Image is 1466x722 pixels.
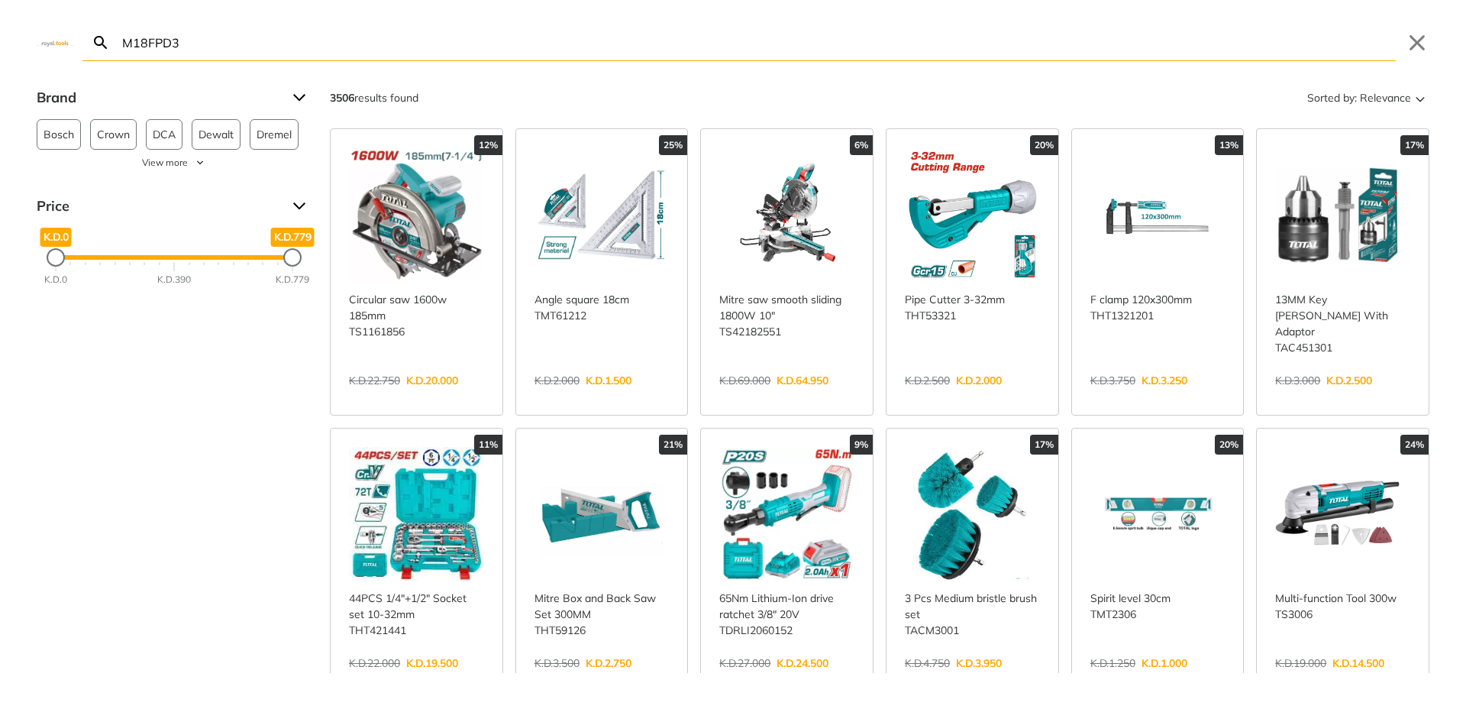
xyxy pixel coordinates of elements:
[1405,31,1429,55] button: Close
[850,435,873,455] div: 9%
[157,273,191,287] div: K.D.390
[146,119,182,150] button: DCA
[37,39,73,46] img: Close
[276,273,309,287] div: K.D.779
[37,194,281,219] span: Price
[199,120,234,149] span: Dewalt
[1215,135,1243,155] div: 13%
[37,86,281,110] span: Brand
[192,119,241,150] button: Dewalt
[659,135,687,155] div: 25%
[97,120,130,149] span: Crown
[1411,89,1429,107] svg: Sort
[92,34,110,52] svg: Search
[37,156,312,170] button: View more
[474,435,502,455] div: 11%
[257,120,292,149] span: Dremel
[142,156,188,170] span: View more
[1030,135,1058,155] div: 20%
[1400,135,1429,155] div: 17%
[330,91,354,105] strong: 3506
[90,119,137,150] button: Crown
[330,86,418,110] div: results found
[1304,86,1429,110] button: Sorted by:Relevance Sort
[659,435,687,455] div: 21%
[1030,435,1058,455] div: 17%
[850,135,873,155] div: 6%
[1400,435,1429,455] div: 24%
[474,135,502,155] div: 12%
[37,119,81,150] button: Bosch
[1360,86,1411,110] span: Relevance
[44,273,67,287] div: K.D.0
[250,119,299,150] button: Dremel
[153,120,176,149] span: DCA
[1215,435,1243,455] div: 20%
[283,248,302,267] div: Maximum Price
[47,248,65,267] div: Minimum Price
[44,120,74,149] span: Bosch
[119,24,1396,60] input: Search…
